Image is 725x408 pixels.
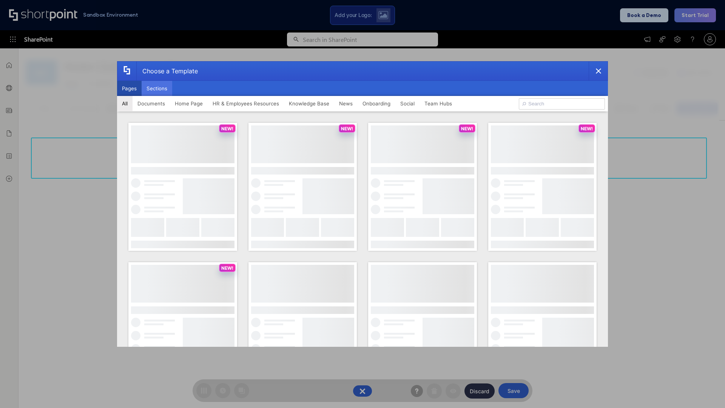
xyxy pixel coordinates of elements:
[358,96,395,111] button: Onboarding
[133,96,170,111] button: Documents
[170,96,208,111] button: Home Page
[519,98,605,110] input: Search
[461,126,473,131] p: NEW!
[136,62,198,80] div: Choose a Template
[117,96,133,111] button: All
[420,96,457,111] button: Team Hubs
[221,265,233,271] p: NEW!
[117,61,608,347] div: template selector
[208,96,284,111] button: HR & Employees Resources
[395,96,420,111] button: Social
[284,96,334,111] button: Knowledge Base
[221,126,233,131] p: NEW!
[334,96,358,111] button: News
[117,81,142,96] button: Pages
[687,372,725,408] iframe: Chat Widget
[142,81,172,96] button: Sections
[341,126,353,131] p: NEW!
[581,126,593,131] p: NEW!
